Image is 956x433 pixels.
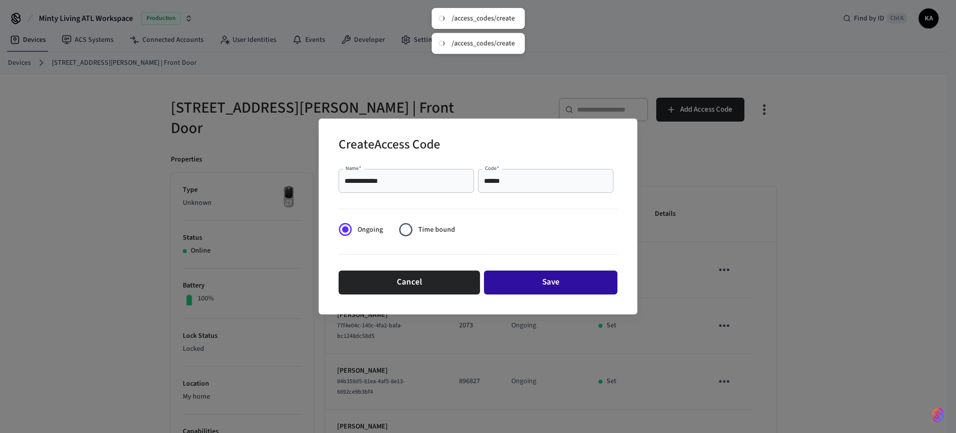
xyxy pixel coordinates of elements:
span: Time bound [418,225,455,235]
span: Ongoing [358,225,383,235]
img: SeamLogoGradient.69752ec5.svg [932,407,944,423]
button: Save [484,271,617,294]
div: /access_codes/create [452,39,515,48]
button: Cancel [339,271,480,294]
label: Name [346,164,361,172]
div: /access_codes/create [452,14,515,23]
label: Code [485,164,499,172]
h2: Create Access Code [339,131,440,161]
